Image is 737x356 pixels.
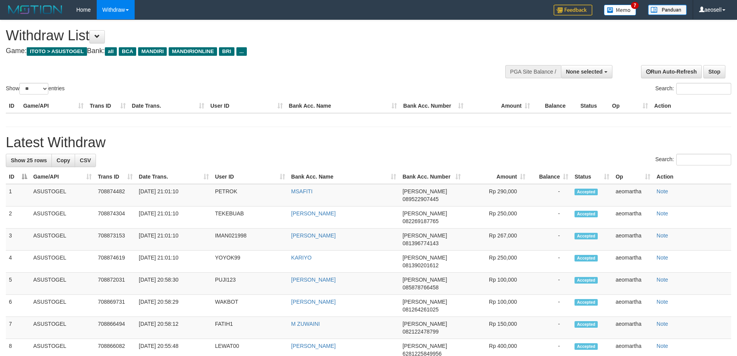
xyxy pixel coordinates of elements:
span: BCA [119,47,136,56]
th: Status [577,99,609,113]
a: Copy [51,154,75,167]
h1: Withdraw List [6,28,484,43]
span: [PERSON_NAME] [402,255,447,261]
th: Bank Acc. Number [400,99,467,113]
td: - [528,273,571,295]
td: aeomartha [612,295,653,317]
th: ID [6,99,20,113]
td: ASUSTOGEL [30,206,95,229]
span: ITOTO > ASUSTOGEL [27,47,87,56]
td: YOYOK99 [212,251,288,273]
span: [PERSON_NAME] [402,210,447,217]
span: Copy 082122478799 to clipboard [402,328,438,335]
span: Accepted [575,277,598,284]
span: Copy 081264261025 to clipboard [402,306,438,313]
span: Accepted [575,211,598,217]
td: 7 [6,317,30,339]
span: Accepted [575,299,598,306]
td: PETROK [212,184,288,206]
a: [PERSON_NAME] [291,210,336,217]
th: User ID [207,99,286,113]
th: Bank Acc. Name [286,99,400,113]
th: Date Trans. [129,99,207,113]
span: BRI [219,47,234,56]
input: Search: [676,83,731,95]
td: ASUSTOGEL [30,273,95,295]
span: [PERSON_NAME] [402,188,447,194]
td: 708874482 [95,184,136,206]
th: Game/API [20,99,87,113]
a: MSAFITI [291,188,313,194]
span: Copy 089522907445 to clipboard [402,196,438,202]
td: 708872031 [95,273,136,295]
th: Action [651,99,731,113]
td: [DATE] 20:58:29 [136,295,212,317]
th: Bank Acc. Name: activate to sort column ascending [288,170,400,184]
td: 4 [6,251,30,273]
td: - [528,206,571,229]
td: Rp 250,000 [464,206,528,229]
span: CSV [80,157,91,163]
td: 708866494 [95,317,136,339]
th: Balance: activate to sort column ascending [528,170,571,184]
img: MOTION_logo.png [6,4,65,15]
th: Status: activate to sort column ascending [571,170,612,184]
td: ASUSTOGEL [30,251,95,273]
td: aeomartha [612,184,653,206]
td: 2 [6,206,30,229]
button: None selected [561,65,612,78]
td: Rp 150,000 [464,317,528,339]
a: [PERSON_NAME] [291,232,336,239]
a: [PERSON_NAME] [291,299,336,305]
th: Op: activate to sort column ascending [612,170,653,184]
th: User ID: activate to sort column ascending [212,170,288,184]
td: [DATE] 21:01:10 [136,184,212,206]
input: Search: [676,154,731,165]
td: FATIH1 [212,317,288,339]
td: WAKBOT [212,295,288,317]
span: [PERSON_NAME] [402,321,447,327]
span: Copy 082269187765 to clipboard [402,218,438,224]
a: Note [657,232,668,239]
span: MANDIRIONLINE [169,47,217,56]
a: Stop [703,65,725,78]
td: [DATE] 21:01:10 [136,229,212,251]
td: - [528,229,571,251]
td: Rp 100,000 [464,295,528,317]
td: ASUSTOGEL [30,229,95,251]
span: [PERSON_NAME] [402,277,447,283]
td: Rp 290,000 [464,184,528,206]
td: 708874619 [95,251,136,273]
td: PUJI123 [212,273,288,295]
td: ASUSTOGEL [30,184,95,206]
td: Rp 267,000 [464,229,528,251]
td: - [528,184,571,206]
th: Bank Acc. Number: activate to sort column ascending [399,170,464,184]
label: Search: [655,154,731,165]
td: [DATE] 20:58:30 [136,273,212,295]
select: Showentries [19,83,48,95]
td: 708874304 [95,206,136,229]
span: Accepted [575,255,598,261]
td: - [528,317,571,339]
a: Note [657,255,668,261]
td: aeomartha [612,273,653,295]
th: Date Trans.: activate to sort column ascending [136,170,212,184]
td: aeomartha [612,206,653,229]
td: 3 [6,229,30,251]
th: ID: activate to sort column descending [6,170,30,184]
div: PGA Site Balance / [505,65,561,78]
td: [DATE] 21:01:10 [136,206,212,229]
td: IMAN021998 [212,229,288,251]
a: Note [657,277,668,283]
span: ... [236,47,247,56]
td: - [528,251,571,273]
span: Copy 085878766458 to clipboard [402,284,438,291]
a: Note [657,210,668,217]
td: ASUSTOGEL [30,317,95,339]
span: [PERSON_NAME] [402,299,447,305]
td: 1 [6,184,30,206]
th: Game/API: activate to sort column ascending [30,170,95,184]
span: Copy [56,157,70,163]
a: Note [657,299,668,305]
